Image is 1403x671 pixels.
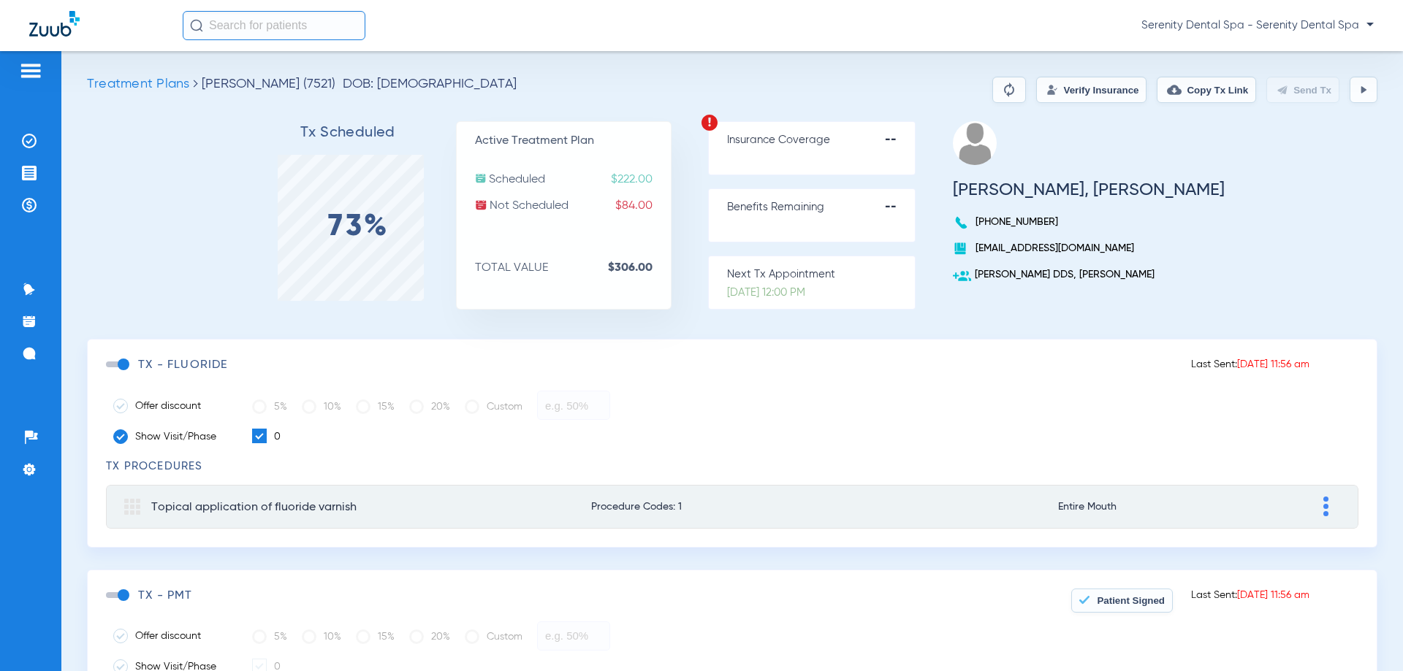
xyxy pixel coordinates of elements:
[953,241,1225,256] p: [EMAIL_ADDRESS][DOMAIN_NAME]
[608,261,671,275] strong: $306.00
[953,215,972,231] img: voice-call-b.svg
[1071,588,1173,613] button: Patient Signed
[953,241,967,256] img: book.svg
[1046,84,1058,96] img: Verify Insurance
[183,11,365,40] input: Search for patients
[106,459,1358,474] h3: TX Procedures
[475,199,671,213] p: Not Scheduled
[138,588,193,603] h3: TX - PMT
[1167,83,1182,97] img: link-copy.png
[356,392,395,421] label: 15%
[727,200,915,215] p: Benefits Remaining
[1330,601,1403,671] iframe: Chat Widget
[343,77,517,91] span: DOB: [DEMOGRAPHIC_DATA]
[202,77,335,91] span: [PERSON_NAME] (7521)
[727,285,915,300] p: [DATE] 12:00 PM
[302,392,341,421] label: 10%
[1191,357,1309,372] p: Last Sent:
[953,267,1225,282] p: [PERSON_NAME] DDS, [PERSON_NAME]
[475,261,671,275] p: TOTAL VALUE
[465,392,522,421] label: Custom
[1277,84,1288,96] img: send.svg
[252,429,281,445] label: 0
[611,172,671,187] span: $222.00
[953,183,1225,197] h3: [PERSON_NAME], [PERSON_NAME]
[138,358,228,372] h3: TX - fluoride
[537,621,610,651] input: e.g. 50%
[885,200,915,215] strong: --
[1036,77,1147,103] button: Verify Insurance
[701,114,718,131] img: warning.svg
[1237,590,1309,600] span: [DATE] 11:56 am
[113,399,230,413] label: Offer discount
[252,392,287,421] label: 5%
[151,502,357,513] span: Topical application of fluoride varnish
[1079,596,1097,605] img: view signed treatment plan
[537,391,610,420] input: e.g. 50%
[1097,595,1165,606] span: Patient Signed
[328,220,389,234] label: 73%
[356,622,395,651] label: 15%
[29,11,80,37] img: Zuub Logo
[113,429,230,444] label: Show Visit/Phase
[953,267,971,285] img: add-user.svg
[190,19,203,32] img: Search Icon
[475,172,487,184] img: scheduled.svg
[302,622,341,651] label: 10%
[1141,18,1374,33] span: Serenity Dental Spa - Serenity Dental Spa
[727,267,915,282] p: Next Tx Appointment
[615,199,671,213] span: $84.00
[409,622,450,651] label: 20%
[106,485,1358,529] mat-expansion-panel-header: Topical application of fluoride varnishProcedure Codes: 1Entire Mouth
[465,622,522,651] label: Custom
[1157,77,1256,103] button: Copy Tx Link
[1191,588,1309,602] p: Last Sent:
[475,134,671,148] p: Active Treatment Plan
[113,629,230,643] label: Offer discount
[409,392,450,421] label: 20%
[87,77,189,91] span: Treatment Plans
[475,199,487,211] img: not-scheduled.svg
[19,62,42,80] img: hamburger-icon
[1000,81,1018,99] img: Reparse
[1237,359,1309,369] span: [DATE] 11:56 am
[953,215,1225,229] p: [PHONE_NUMBER]
[591,502,954,512] span: Procedure Codes: 1
[727,133,915,147] p: Insurance Coverage
[1266,77,1339,103] button: Send Tx
[885,133,915,147] strong: --
[124,499,140,515] img: group.svg
[953,121,997,165] img: profile.png
[240,126,456,140] h3: Tx Scheduled
[475,172,671,187] p: Scheduled
[252,622,287,651] label: 5%
[1058,502,1214,512] span: Entire Mouth
[1323,496,1328,516] img: group-dot-blue.svg
[1358,84,1369,96] img: play.svg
